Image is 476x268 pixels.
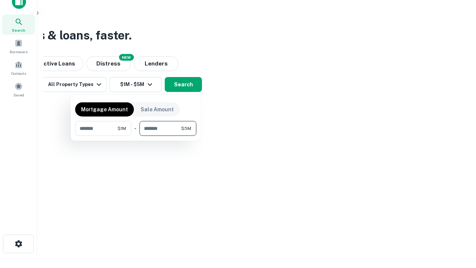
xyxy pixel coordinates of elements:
[118,125,126,132] span: $1M
[134,121,136,136] div: -
[181,125,191,132] span: $5M
[81,105,128,114] p: Mortgage Amount
[439,208,476,244] iframe: Chat Widget
[141,105,174,114] p: Sale Amount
